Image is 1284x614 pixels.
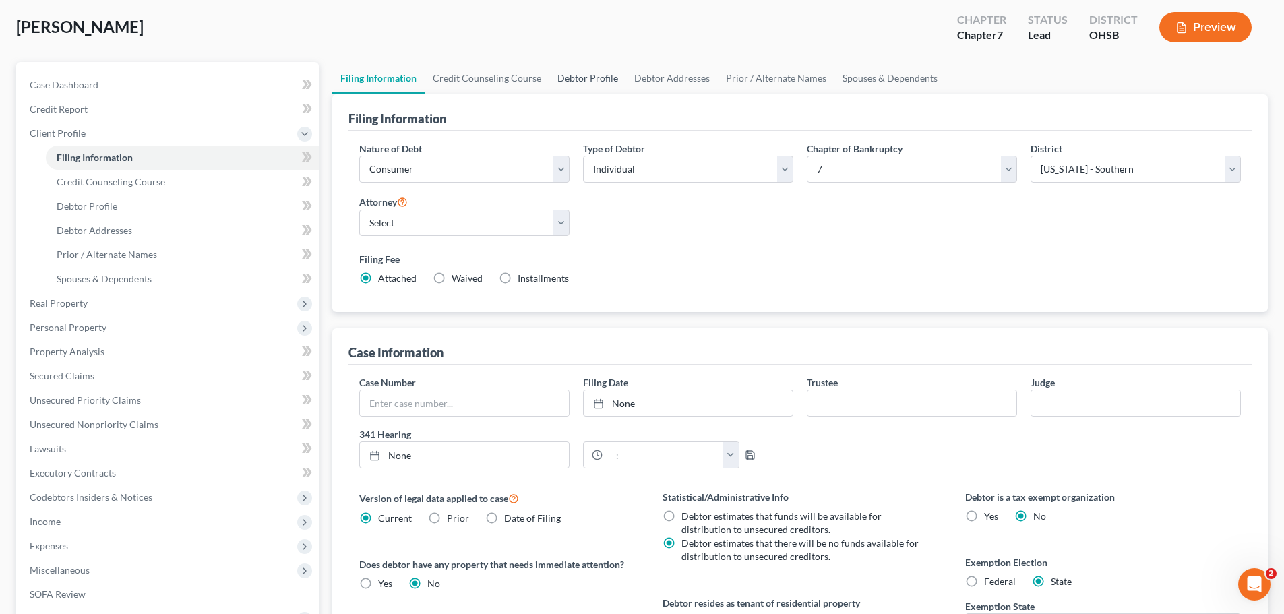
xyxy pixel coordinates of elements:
span: Expenses [30,540,68,551]
span: Unsecured Nonpriority Claims [30,419,158,430]
a: SOFA Review [19,582,319,607]
span: Spouses & Dependents [57,273,152,284]
div: Chapter [957,12,1006,28]
label: 341 Hearing [353,427,800,441]
span: [PERSON_NAME] [16,17,144,36]
a: Debtor Profile [46,194,319,218]
div: Case Information [348,344,444,361]
span: Federal [984,576,1016,587]
label: Statistical/Administrative Info [663,490,938,504]
label: Exemption State [965,599,1035,613]
span: Miscellaneous [30,564,90,576]
span: Income [30,516,61,527]
iframe: Intercom live chat [1238,568,1271,601]
span: Lawsuits [30,443,66,454]
div: Filing Information [348,111,446,127]
span: SOFA Review [30,588,86,600]
span: Debtor estimates that there will be no funds available for distribution to unsecured creditors. [681,537,919,562]
label: District [1031,142,1062,156]
span: Client Profile [30,127,86,139]
a: Secured Claims [19,364,319,388]
span: Filing Information [57,152,133,163]
a: Filing Information [46,146,319,170]
span: Unsecured Priority Claims [30,394,141,406]
label: Debtor is a tax exempt organization [965,490,1241,504]
a: Spouses & Dependents [46,267,319,291]
a: Unsecured Priority Claims [19,388,319,412]
span: Credit Report [30,103,88,115]
a: Credit Counseling Course [46,170,319,194]
input: -- [1031,390,1240,416]
span: Prior / Alternate Names [57,249,157,260]
span: 7 [997,28,1003,41]
a: Unsecured Nonpriority Claims [19,412,319,437]
span: Attached [378,272,417,284]
div: Status [1028,12,1068,28]
a: Debtor Profile [549,62,626,94]
span: Personal Property [30,321,106,333]
label: Debtor resides as tenant of residential property [663,596,938,610]
a: Executory Contracts [19,461,319,485]
label: Attorney [359,193,408,210]
span: No [1033,510,1046,522]
span: Property Analysis [30,346,104,357]
label: Type of Debtor [583,142,645,156]
label: Does debtor have any property that needs immediate attention? [359,557,635,572]
span: Date of Filing [504,512,561,524]
div: OHSB [1089,28,1138,43]
span: Codebtors Insiders & Notices [30,491,152,503]
span: Installments [518,272,569,284]
div: Lead [1028,28,1068,43]
button: Preview [1159,12,1252,42]
a: Prior / Alternate Names [46,243,319,267]
a: None [360,442,569,468]
label: Chapter of Bankruptcy [807,142,903,156]
span: State [1051,576,1072,587]
input: -- [807,390,1016,416]
span: Real Property [30,297,88,309]
a: Spouses & Dependents [834,62,946,94]
span: Executory Contracts [30,467,116,479]
label: Version of legal data applied to case [359,490,635,506]
span: 2 [1266,568,1277,579]
span: Case Dashboard [30,79,98,90]
a: Filing Information [332,62,425,94]
a: Prior / Alternate Names [718,62,834,94]
input: -- : -- [603,442,723,468]
span: Credit Counseling Course [57,176,165,187]
a: Debtor Addresses [46,218,319,243]
div: District [1089,12,1138,28]
label: Nature of Debt [359,142,422,156]
label: Filing Fee [359,252,1241,266]
label: Exemption Election [965,555,1241,570]
span: Waived [452,272,483,284]
span: Debtor Profile [57,200,117,212]
span: Debtor Addresses [57,224,132,236]
span: Current [378,512,412,524]
div: Chapter [957,28,1006,43]
a: Credit Report [19,97,319,121]
span: Yes [378,578,392,589]
span: Prior [447,512,469,524]
a: Credit Counseling Course [425,62,549,94]
a: None [584,390,793,416]
label: Filing Date [583,375,628,390]
a: Lawsuits [19,437,319,461]
input: Enter case number... [360,390,569,416]
label: Trustee [807,375,838,390]
span: Yes [984,510,998,522]
a: Debtor Addresses [626,62,718,94]
span: Secured Claims [30,370,94,381]
span: Debtor estimates that funds will be available for distribution to unsecured creditors. [681,510,882,535]
label: Judge [1031,375,1055,390]
label: Case Number [359,375,416,390]
a: Property Analysis [19,340,319,364]
span: No [427,578,440,589]
a: Case Dashboard [19,73,319,97]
